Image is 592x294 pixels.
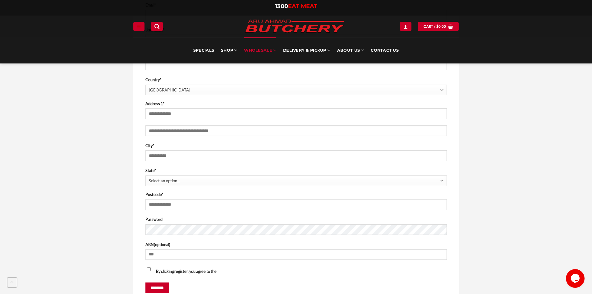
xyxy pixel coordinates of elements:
span: 1300 [275,3,288,10]
iframe: chat widget [566,269,586,288]
img: Abu Ahmad Butchery [240,16,349,37]
button: Go to top [7,277,17,288]
a: SHOP [221,37,237,63]
a: Login [400,22,411,31]
label: State [145,167,447,174]
label: Address 1 [145,100,447,107]
label: Country [145,77,447,83]
span: Cart / [424,24,446,29]
a: About Us [337,37,364,63]
bdi: 0.00 [436,24,446,28]
a: 1300EAT MEAT [275,3,317,10]
span: Australia [145,85,447,95]
span: EAT MEAT [288,3,317,10]
span: $ [436,24,438,29]
a: Search [151,22,163,31]
a: Menu [133,22,145,31]
a: View cart [418,22,459,31]
input: By clicking register, you agree to the [147,267,151,271]
p: By clicking register, you agree to the [156,268,217,274]
a: Specials [193,37,214,63]
label: ABN [145,241,447,248]
label: City [145,142,447,149]
a: Delivery & Pickup [283,37,330,63]
span: Australia [149,85,441,95]
a: Contact Us [371,37,399,63]
a: Wholesale [244,37,276,63]
label: Postcode [145,191,447,198]
span: Select an option... [145,175,447,186]
span: Select an option... [149,176,441,186]
label: Password [145,216,447,222]
span: (optional) [154,242,170,247]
